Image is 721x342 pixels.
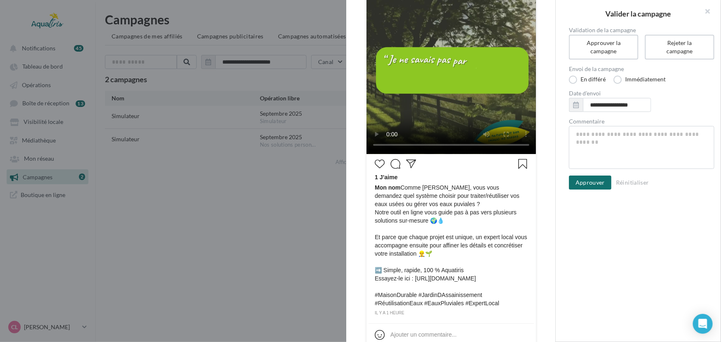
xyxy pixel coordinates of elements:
[579,39,628,55] div: Approuver la campagne
[569,27,714,33] label: Validation de la campagne
[375,173,528,183] div: 1 J’aime
[375,159,385,169] svg: J’aime
[375,184,400,191] span: Mon nom
[569,176,612,190] button: Approuver
[375,183,528,307] span: Comme [PERSON_NAME], vous vous demandez quel système choisir pour traiter/réutiliser vos eaux usé...
[569,10,708,17] h2: Valider la campagne
[375,330,385,340] svg: Emoji
[406,159,416,169] svg: Partager la publication
[569,119,714,124] label: Commentaire
[390,330,457,339] div: Ajouter un commentaire...
[693,314,713,334] div: Open Intercom Messenger
[569,76,606,84] label: En différé
[614,76,666,84] label: Immédiatement
[390,159,400,169] svg: Commenter
[613,178,652,188] button: Réinitialiser
[569,90,714,96] label: Date d'envoi
[518,159,528,169] svg: Enregistrer
[569,66,714,72] label: Envoi de la campagne
[655,39,704,55] div: Rejeter la campagne
[375,309,528,317] div: il y a 1 heure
